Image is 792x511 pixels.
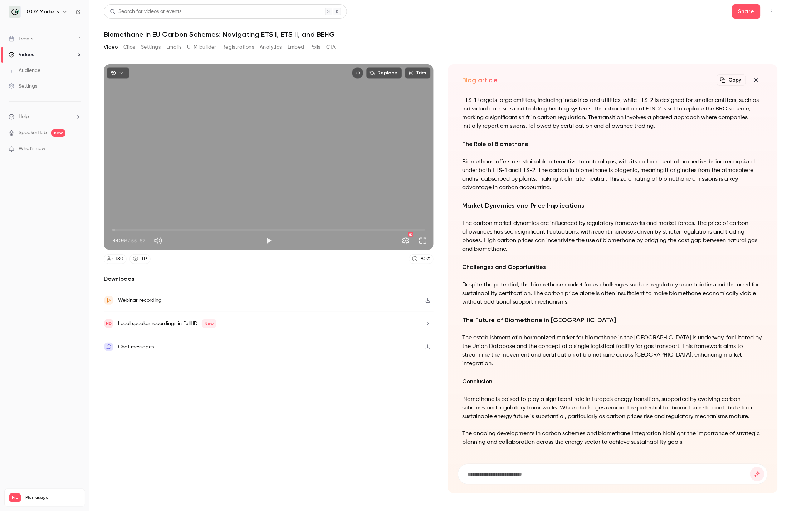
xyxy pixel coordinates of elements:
[19,113,29,121] span: Help
[717,74,746,86] button: Copy
[9,493,21,502] span: Pro
[112,237,127,244] span: 00:00
[9,35,33,43] div: Events
[104,254,127,264] a: 180
[118,343,154,351] div: Chat messages
[187,41,216,53] button: UTM builder
[104,41,118,53] button: Video
[405,67,431,79] button: Trim
[116,255,123,263] div: 180
[462,315,763,325] h2: The Future of Biomethane in [GEOGRAPHIC_DATA]
[260,41,282,53] button: Analytics
[166,41,181,53] button: Emails
[732,4,761,19] button: Share
[151,234,165,248] button: Mute
[409,254,434,264] a: 80%
[51,129,65,137] span: new
[123,41,135,53] button: Clips
[261,234,276,248] button: Play
[202,319,216,328] span: New
[462,429,763,447] p: The ongoing developments in carbon schemes and biomethane integration highlight the importance of...
[462,96,763,131] p: ETS-1 targets large emitters, including industries and utilities, while ETS-2 is designed for sma...
[9,6,20,18] img: GO2 Markets
[766,6,778,17] button: Top Bar Actions
[118,296,162,305] div: Webinar recording
[9,83,37,90] div: Settings
[141,41,161,53] button: Settings
[462,334,763,368] p: The establishment of a harmonized market for biomethane in the [GEOGRAPHIC_DATA] is underway, fac...
[9,67,40,74] div: Audience
[462,139,763,149] h3: The Role of Biomethane
[104,30,778,39] h1: Biomethane in EU Carbon Schemes: Navigating ETS I, ETS II, and BEHG
[462,262,763,272] h3: Challenges and Opportunities
[352,67,363,79] button: Embed video
[131,237,145,244] span: 55:57
[222,41,254,53] button: Registrations
[118,319,216,328] div: Local speaker recordings in FullHD
[326,41,336,53] button: CTA
[19,129,47,137] a: SpeakerHub
[462,281,763,306] p: Despite the potential, the biomethane market faces challenges such as regulatory uncertainties an...
[104,275,434,283] h2: Downloads
[26,8,59,15] h6: GO2 Markets
[462,76,498,84] h2: Blog article
[462,377,763,387] h3: Conclusion
[462,395,763,421] p: Biomethane is poised to play a significant role in Europe's energy transition, supported by evolv...
[112,237,145,244] div: 00:00
[462,219,763,254] p: The carbon market dynamics are influenced by regulatory frameworks and market forces. The price o...
[9,51,34,58] div: Videos
[399,234,413,248] button: Settings
[462,201,763,211] h2: Market Dynamics and Price Implications
[19,145,45,153] span: What's new
[25,495,80,501] span: Plan usage
[421,255,430,263] div: 80 %
[366,67,402,79] button: Replace
[129,254,151,264] a: 117
[9,113,81,121] li: help-dropdown-opener
[127,237,130,244] span: /
[72,146,81,152] iframe: Noticeable Trigger
[110,8,181,15] div: Search for videos or events
[141,255,147,263] div: 117
[408,232,413,237] div: HD
[310,41,321,53] button: Polls
[462,158,763,192] p: Biomethane offers a sustainable alternative to natural gas, with its carbon-neutral properties be...
[288,41,304,53] button: Embed
[416,234,430,248] button: Full screen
